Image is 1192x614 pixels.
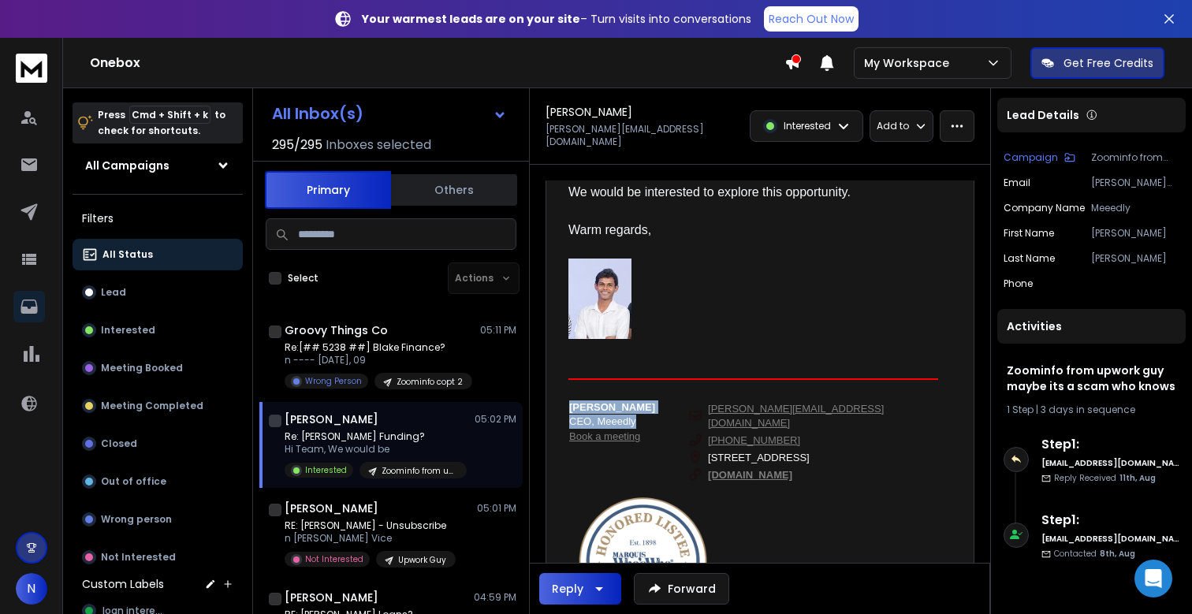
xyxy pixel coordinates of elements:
[16,54,47,83] img: logo
[1041,457,1179,469] h6: [EMAIL_ADDRESS][DOMAIN_NAME]
[362,11,580,27] strong: Your warmest leads are on your site
[877,120,909,132] p: Add to
[1054,472,1156,484] p: Reply Received
[305,375,362,387] p: Wrong Person
[73,352,243,384] button: Meeting Booked
[73,207,243,229] h3: Filters
[1091,252,1179,265] p: [PERSON_NAME]
[569,415,655,429] p: CEO, Meeedly
[1063,55,1153,71] p: Get Free Credits
[397,376,463,388] p: Zoominfo copt 2
[288,272,318,285] label: Select
[1091,202,1179,214] p: Meeedly
[708,452,810,463] span: [STREET_ADDRESS]
[326,136,431,154] h3: Inboxes selected
[546,123,740,148] p: [PERSON_NAME][EMAIL_ADDRESS][DOMAIN_NAME]
[16,573,47,605] button: N
[398,554,446,566] p: Upwork Guy
[1100,548,1135,560] span: 8th, Aug
[1091,177,1179,189] p: [PERSON_NAME][EMAIL_ADDRESS][DOMAIN_NAME]
[1134,560,1172,597] div: Open Intercom Messenger
[1091,227,1179,240] p: [PERSON_NAME]
[568,259,631,339] img: AIorK4wysHe_RkVR4byFaBiH4KRAmTHspRJfE3P4EH1M52wdADAWR9YKE17h0oiV2yzrmHEFL4XgDdU
[708,434,800,446] a: [PHONE_NUMBER]
[708,469,792,481] a: [DOMAIN_NAME]
[101,513,172,526] p: Wrong person
[1041,511,1179,530] h6: Step 1 :
[1030,47,1164,79] button: Get Free Credits
[568,223,651,236] font: Warm regards,
[1041,435,1179,454] h6: Step 1 :
[1007,403,1034,416] span: 1 Step
[1004,252,1055,265] p: Last Name
[997,309,1186,344] div: Activities
[539,573,621,605] button: Reply
[1004,177,1030,189] p: Email
[764,6,859,32] a: Reach Out Now
[391,173,517,207] button: Others
[1007,107,1079,123] p: Lead Details
[98,107,225,139] p: Press to check for shortcuts.
[265,171,391,209] button: Primary
[475,413,516,426] p: 05:02 PM
[73,314,243,346] button: Interested
[1004,277,1033,290] p: Phone
[259,98,520,129] button: All Inbox(s)
[73,390,243,422] button: Meeting Completed
[102,248,153,261] p: All Status
[1004,202,1085,214] p: Company Name
[1004,151,1075,164] button: Campaign
[362,11,751,27] p: – Turn visits into conversations
[73,277,243,308] button: Lead
[272,106,363,121] h1: All Inbox(s)
[101,400,203,412] p: Meeting Completed
[101,286,126,299] p: Lead
[285,590,378,605] h1: [PERSON_NAME]
[73,239,243,270] button: All Status
[285,341,472,354] p: Re:[## 5238 ##] Blake Finance?
[73,428,243,460] button: Closed
[101,437,137,450] p: Closed
[272,136,322,154] span: 295 / 295
[1041,533,1179,545] h6: [EMAIL_ADDRESS][DOMAIN_NAME]
[73,150,243,181] button: All Campaigns
[552,581,583,597] div: Reply
[708,403,884,429] a: [PERSON_NAME][EMAIL_ADDRESS][DOMAIN_NAME]
[769,11,854,27] p: Reach Out Now
[568,183,939,202] div: We would be interested to explore this opportunity.
[1004,227,1054,240] p: First Name
[101,475,166,488] p: Out of office
[90,54,784,73] h1: Onebox
[784,120,831,132] p: Interested
[73,504,243,535] button: Wrong person
[101,551,176,564] p: Not Interested
[305,553,363,565] p: Not Interested
[546,104,632,120] h1: [PERSON_NAME]
[569,430,640,442] a: Book a meeting
[1119,472,1156,484] span: 11th, Aug
[1091,151,1179,164] p: Zoominfo from upwork guy maybe its a scam who knows
[474,591,516,604] p: 04:59 PM
[477,502,516,515] p: 05:01 PM
[382,465,457,477] p: Zoominfo from upwork guy maybe its a scam who knows
[634,573,729,605] button: Forward
[285,532,456,545] p: n [PERSON_NAME] Vice
[305,464,347,476] p: Interested
[82,576,164,592] h3: Custom Labels
[285,501,378,516] h1: [PERSON_NAME]
[85,158,169,173] h1: All Campaigns
[285,430,467,443] p: Re: [PERSON_NAME] Funding?
[129,106,210,124] span: Cmd + Shift + k
[1004,151,1058,164] p: Campaign
[101,362,183,374] p: Meeting Booked
[1041,403,1135,416] span: 3 days in sequence
[73,466,243,497] button: Out of office
[1054,548,1135,560] p: Contacted
[73,541,243,573] button: Not Interested
[480,324,516,337] p: 05:11 PM
[285,322,388,338] h1: Groovy Things Co
[101,324,155,337] p: Interested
